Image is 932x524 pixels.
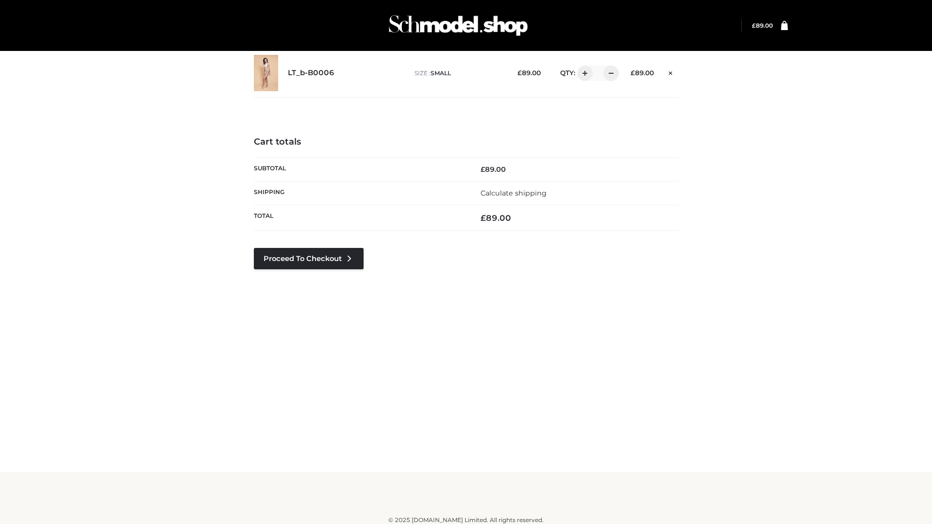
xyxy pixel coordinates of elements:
a: Calculate shipping [481,189,547,197]
bdi: 89.00 [517,69,541,77]
bdi: 89.00 [752,22,773,29]
a: Proceed to Checkout [254,248,364,269]
span: £ [752,22,756,29]
span: £ [517,69,522,77]
span: £ [481,165,485,174]
bdi: 89.00 [631,69,654,77]
a: £89.00 [752,22,773,29]
th: Shipping [254,181,466,205]
div: QTY: [550,65,616,81]
span: £ [631,69,635,77]
span: SMALL [431,69,451,77]
bdi: 89.00 [481,213,511,223]
a: LT_b-B0006 [288,68,334,78]
th: Subtotal [254,157,466,181]
a: Remove this item [664,65,678,78]
span: £ [481,213,486,223]
p: size : [415,69,502,78]
th: Total [254,205,466,231]
img: Schmodel Admin 964 [385,6,531,45]
bdi: 89.00 [481,165,506,174]
h4: Cart totals [254,137,678,147]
